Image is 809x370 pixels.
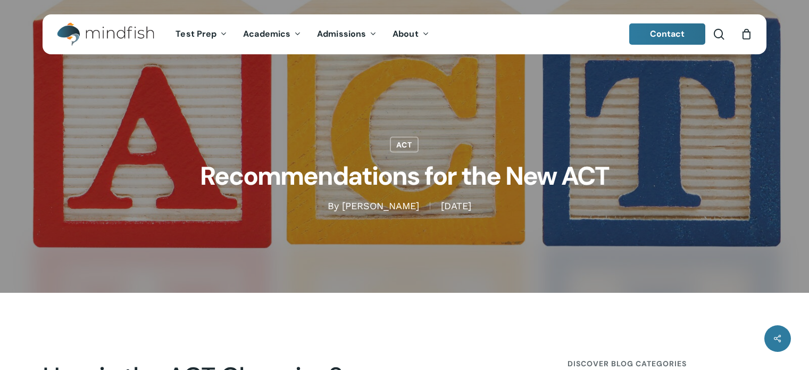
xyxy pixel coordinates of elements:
[385,30,437,39] a: About
[390,137,419,153] a: ACT
[168,14,437,54] nav: Main Menu
[393,28,419,39] span: About
[43,14,766,54] header: Main Menu
[176,28,216,39] span: Test Prep
[430,202,482,210] span: [DATE]
[650,28,685,39] span: Contact
[328,202,339,210] span: By
[139,153,671,200] h1: Recommendations for the New ACT
[629,23,706,45] a: Contact
[740,28,752,40] a: Cart
[342,200,419,211] a: [PERSON_NAME]
[309,30,385,39] a: Admissions
[168,30,235,39] a: Test Prep
[243,28,290,39] span: Academics
[235,30,309,39] a: Academics
[317,28,366,39] span: Admissions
